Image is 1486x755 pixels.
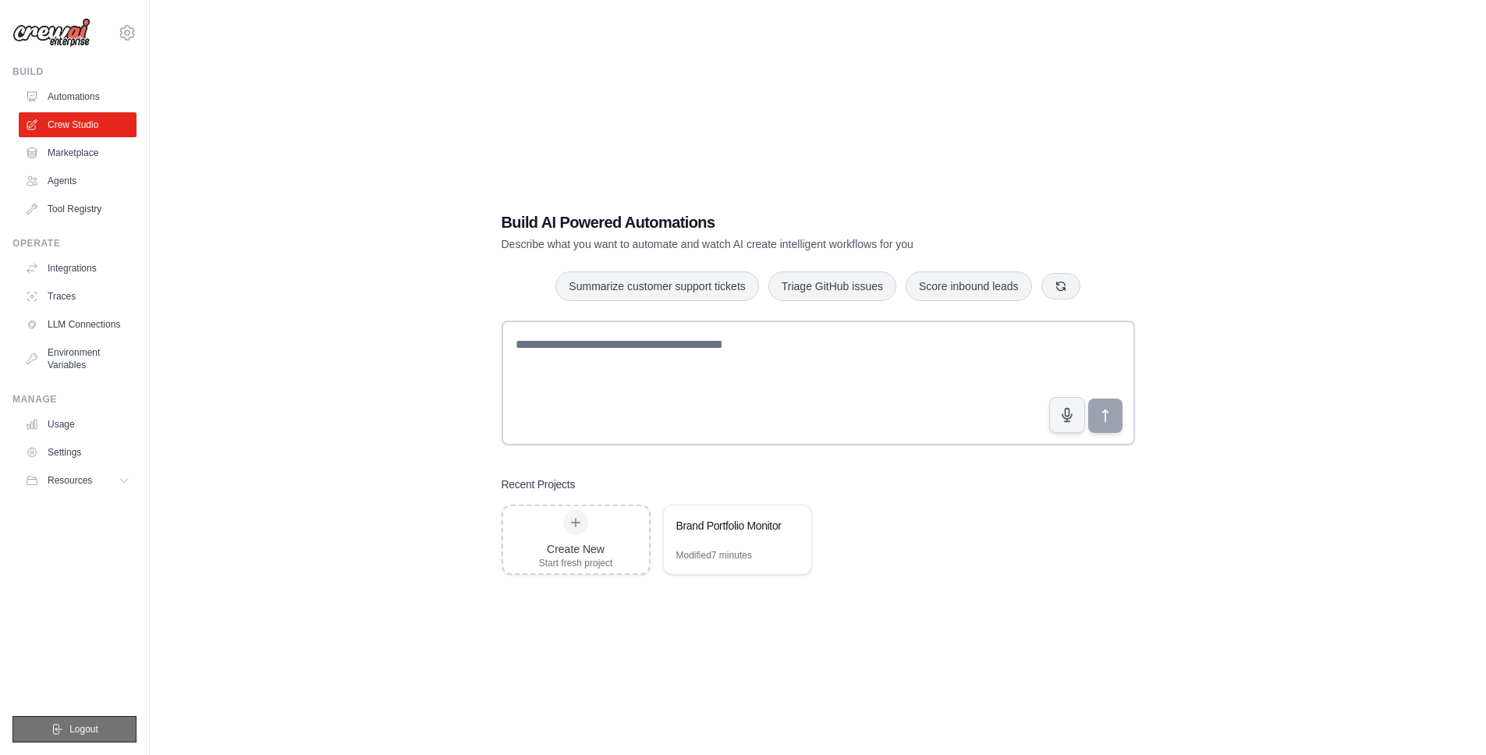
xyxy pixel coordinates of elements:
[676,549,752,562] div: Modified 7 minutes
[19,412,137,437] a: Usage
[502,211,1026,233] h1: Build AI Powered Automations
[1408,680,1486,755] div: Widget de chat
[19,440,137,465] a: Settings
[19,284,137,309] a: Traces
[48,474,92,487] span: Resources
[676,518,783,533] div: Brand Portfolio Monitor
[12,66,137,78] div: Build
[19,256,137,281] a: Integrations
[19,312,137,337] a: LLM Connections
[1408,680,1486,755] iframe: Chat Widget
[69,723,98,736] span: Logout
[12,237,137,250] div: Operate
[19,168,137,193] a: Agents
[12,18,90,48] img: Logo
[768,271,896,301] button: Triage GitHub issues
[539,541,613,557] div: Create New
[19,84,137,109] a: Automations
[19,197,137,222] a: Tool Registry
[502,477,576,492] h3: Recent Projects
[19,340,137,377] a: Environment Variables
[1041,273,1080,300] button: Get new suggestions
[19,140,137,165] a: Marketplace
[906,271,1032,301] button: Score inbound leads
[12,716,137,743] button: Logout
[555,271,758,301] button: Summarize customer support tickets
[12,393,137,406] div: Manage
[1049,397,1085,433] button: Click to speak your automation idea
[19,468,137,493] button: Resources
[539,557,613,569] div: Start fresh project
[19,112,137,137] a: Crew Studio
[502,236,1026,252] p: Describe what you want to automate and watch AI create intelligent workflows for you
